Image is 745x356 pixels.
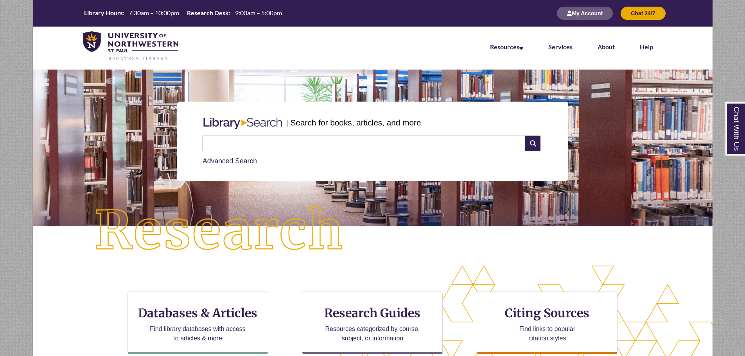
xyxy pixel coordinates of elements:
a: Advanced Search [203,157,257,165]
img: Libary Search [199,114,286,132]
a: Citing Sources Find links to popular citation styles [477,292,618,354]
p: Resources categorized by course, subject, or information [321,324,424,343]
th: Research Desk: [184,9,232,17]
a: Resources [490,43,523,50]
span: 7:30am – 10:00pm [129,9,179,16]
span: 9:00am – 5:00pm [235,9,282,16]
a: Hours Today [81,9,285,18]
a: Chat 24/7 [621,10,665,16]
h3: Databases & Articles [134,306,262,320]
img: UNWSP Library Logo [83,31,179,62]
a: About [598,43,615,50]
table: Hours Today [81,9,285,17]
a: Help [640,43,653,50]
a: Databases & Articles Find library databases with access to articles & more [127,292,268,354]
button: My Account [557,7,613,20]
a: Services [548,43,573,50]
a: Research Guides Resources categorized by course, subject, or information [302,292,443,354]
h3: Research Guides [309,306,436,320]
p: Find links to popular citation styles [509,324,585,343]
th: Library Hours: [81,9,126,17]
i: Search [525,136,540,151]
p: Find library databases with access to articles & more [147,324,249,343]
img: Research [66,178,372,284]
p: | Search for books, articles, and more [286,116,421,129]
button: Chat 24/7 [621,7,665,20]
h3: Citing Sources [500,306,595,320]
a: My Account [557,10,613,16]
